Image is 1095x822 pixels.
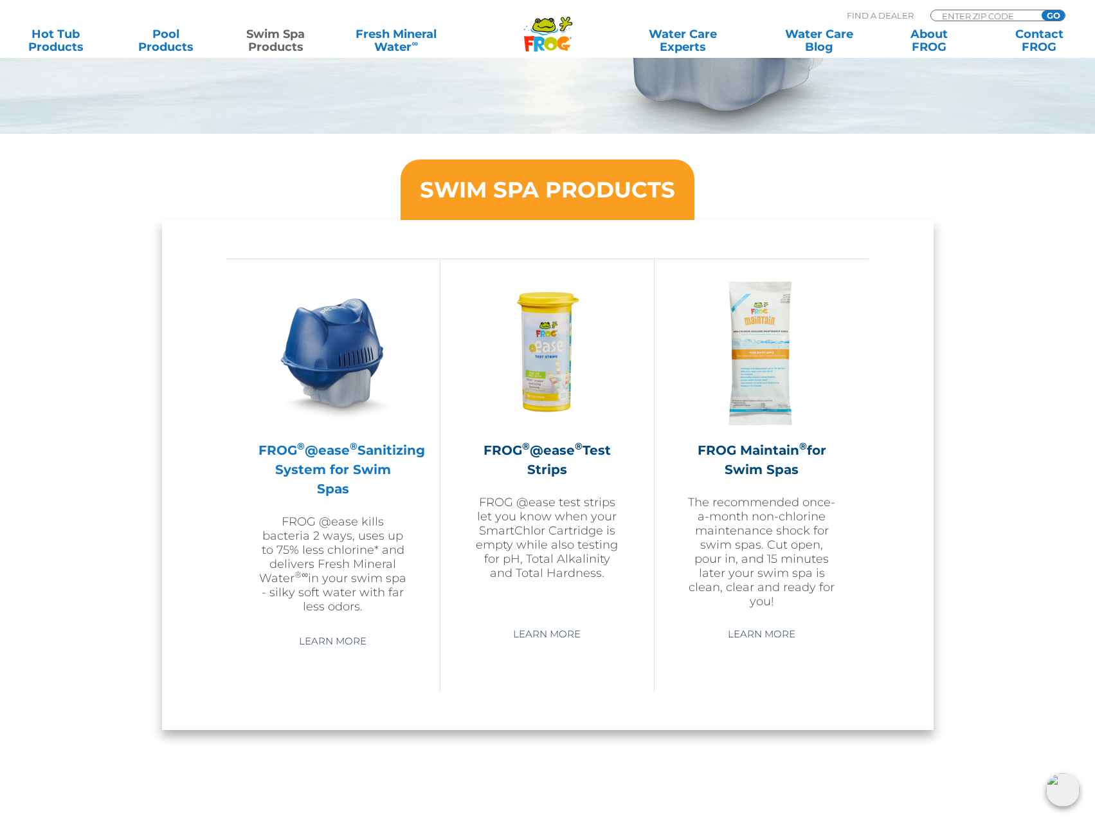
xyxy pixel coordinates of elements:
a: FROG Maintain®for Swim SpasThe recommended once-a-month non-chlorine maintenance shock for swim s... [687,279,837,613]
a: Water CareExperts [613,28,752,53]
h2: FROG Maintain for Swim Spas [687,441,837,479]
p: FROG @ease kills bacteria 2 ways, uses up to 75% less chlorine* and delivers Fresh Mineral Water ... [258,515,408,614]
input: GO [1042,10,1065,21]
input: Zip Code Form [941,10,1027,21]
a: FROG®@ease®Test StripsFROG @ease test strips let you know when your SmartChlor Cartridge is empty... [473,279,622,613]
sup: ® [522,440,530,452]
sup: ® [350,440,357,452]
sup: ∞ [412,38,418,48]
a: PoolProducts [123,28,208,53]
img: openIcon [1046,773,1080,807]
a: Hot TubProducts [13,28,98,53]
sup: ® [575,440,583,452]
p: Find A Dealer [847,10,914,21]
sup: ® [799,440,807,452]
p: FROG @ease test strips let you know when your SmartChlor Cartridge is empty while also testing fo... [473,495,622,580]
img: FROG-@ease-TS-Bottle-300x300.png [473,279,622,428]
a: Swim SpaProducts [233,28,318,53]
sup: ® [297,440,305,452]
a: AboutFROG [887,28,972,53]
a: Learn More [498,623,595,646]
img: ss-maintain-hero-300x300.png [687,279,837,428]
h3: SWIM SPA PRODUCTS [420,179,675,201]
a: Learn More [284,630,381,653]
sup: ®∞ [294,569,308,580]
a: Fresh MineralWater∞ [343,28,449,53]
a: ContactFROG [997,28,1082,53]
img: ss-@ease-hero-300x300.png [258,279,408,428]
h2: FROG @ease Sanitizing System for Swim Spas [258,441,408,498]
a: Learn More [713,623,810,646]
a: FROG®@ease®Sanitizing System for Swim SpasFROG @ease kills bacteria 2 ways, uses up to 75% less c... [258,279,408,614]
a: Water CareBlog [777,28,862,53]
p: The recommended once-a-month non-chlorine maintenance shock for swim spas. Cut open, pour in, and... [687,495,837,608]
h2: FROG @ease Test Strips [473,441,622,479]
